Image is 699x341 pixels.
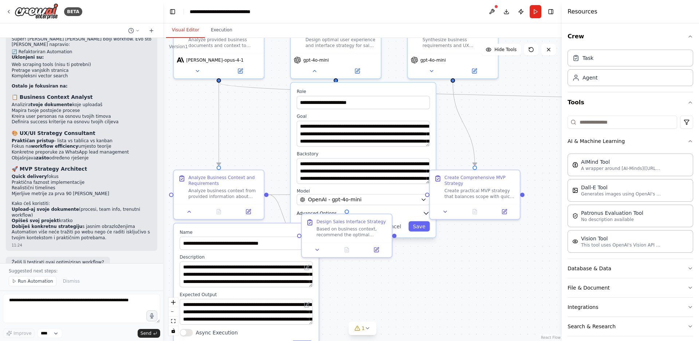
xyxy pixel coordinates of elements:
[173,170,264,220] div: Analyze Business Context and RequirementsAnalyze business context from provided information about...
[12,73,151,79] li: Kompleksni vector search
[420,57,446,63] span: gpt-4o-mini
[297,209,430,217] button: Advanced Options
[9,268,154,274] p: Suggested next steps:
[494,47,517,53] span: Hide Tools
[290,23,382,79] div: Design optimal user experience and interface strategy for sales teams managing {project_descripti...
[3,329,35,338] button: Improve
[169,326,178,336] button: toggle interactivity
[568,317,693,336] button: Search & Research
[12,84,68,89] strong: Ostalo je fokusiran na:
[568,26,693,47] button: Crew
[568,47,693,92] div: Crew
[12,108,151,114] li: Mapira tvoje postojeće procese
[429,170,521,220] div: Create Comprehensive MVP StrategyCreate practical MVP strategy that balances scope with quick del...
[146,310,157,321] button: Click to speak your automation idea
[12,68,151,74] li: Pretrage vanjskih stranica
[408,221,430,232] button: Save
[297,89,430,94] label: Role
[12,224,82,229] strong: Dobiješ konkretnu strategiju
[546,7,556,17] button: Hide right sidebar
[449,83,478,166] g: Edge from 3d624671-b4f3-4653-9b01-21dd4102e45d to 2df3b20b-f206-4eed-bc8d-51de340cadf4
[59,276,83,286] button: Dismiss
[364,245,389,254] button: Open in side panel
[568,151,693,259] div: AI & Machine Learning
[236,207,261,216] button: Open in side panel
[138,329,160,338] button: Send
[205,23,238,38] button: Execution
[303,301,311,309] button: Open in editor
[15,3,58,20] img: Logo
[12,138,151,144] li: - lista vs tablica vs kanban
[141,330,151,336] span: Send
[169,298,178,336] div: React Flow controls
[36,155,49,160] strong: zašto
[492,207,517,216] button: Open in side panel
[12,165,151,173] h3: 🚀 MVP Strategy Architect
[572,162,578,168] img: AIMindTool
[301,214,392,258] div: Design Sales Interface StrategyBased on business context, recommend the optimal interface approac...
[64,7,82,16] div: BETA
[169,298,178,307] button: zoom in
[189,37,260,49] div: Analyze provided business documents and context to create detailed requirements for {project_desc...
[18,278,53,284] span: Run Automation
[445,188,516,199] div: Create practical MVP strategy that balances scope with quick delivery for {project_description}. ...
[581,166,661,171] p: A wrapper around [AI-Minds]([URL][DOMAIN_NAME]). Useful for when you need answers to questions fr...
[581,209,643,217] div: Patronus Evaluation Tool
[169,317,178,326] button: fit view
[220,67,261,75] button: Open in side panel
[459,207,490,216] button: No output available
[12,150,151,155] li: Konkretne preporuke za WhatsApp lead management
[12,185,151,191] li: Realistični timelines
[12,62,151,68] li: Web scraping tools (nisu ti potrebni)
[12,224,151,230] li: s jasnim obrazloženjima
[379,221,406,232] button: Cancel
[568,7,597,16] h4: Resources
[316,219,386,225] div: Design Sales Interface Strategy
[196,329,238,336] label: Async Execution
[581,184,661,191] div: Dall-E Tool
[445,175,516,186] div: Create Comprehensive MVP Strategy
[12,229,151,241] p: Automation više neće tražiti po webu nego će raditi isključivo s tvojim kontekstom i praktičnim p...
[331,245,362,254] button: No output available
[167,7,178,17] button: Hide left sidebar
[190,8,272,15] nav: breadcrumb
[12,36,151,48] p: Super! [PERSON_NAME] [PERSON_NAME] bolji workflow. Evo što [PERSON_NAME] napravio:
[568,278,693,297] button: File & Document
[297,210,337,216] span: Advanced Options
[336,67,378,75] button: Open in side panel
[407,23,498,79] div: Synthesize business requirements and UX recommendations to create a comprehensive MVP strategy fo...
[12,174,151,180] li: fokus
[215,83,222,166] g: Edge from 7bd5eec0-3486-4540-b637-55f60d63fbf4 to 27949b5c-cd6e-4338-b149-ce575d785efa
[12,138,54,143] strong: Praktičan pristup
[362,325,365,332] span: 1
[481,44,521,55] button: Hide Tools
[169,44,188,50] div: Version 1
[572,213,578,219] img: PatronusEvalTool
[31,102,72,107] strong: tvoje dokumente
[12,119,151,125] li: Definira success kriterije na osnovu tvojih ciljeva
[9,276,56,286] button: Run Automation
[297,194,430,205] button: OpenAI - gpt-4o-mini
[582,54,593,62] div: Task
[179,229,313,235] label: Name
[12,155,151,161] li: Objašnjava određeno rješenje
[12,49,151,55] h2: 🔄 Refaktoriran Automation
[173,23,264,79] div: Analyze provided business documents and context to create detailed requirements for {project_desc...
[12,93,151,101] h3: 📋 Business Context Analyst
[454,67,495,75] button: Open in side panel
[348,322,376,335] button: 1
[572,239,578,244] img: VisionTool
[303,57,329,63] span: gpt-4o-mini
[568,259,693,278] button: Database & Data
[31,144,78,149] strong: workflow efficiency
[12,174,47,179] strong: Quick delivery
[12,180,151,186] li: Praktična faznost implementacije
[179,254,313,260] label: Description
[541,336,561,340] a: React Flow attribution
[12,218,59,223] strong: Opišeš svoj projekt
[303,263,311,272] button: Open in editor
[581,191,661,197] p: Generates images using OpenAI's Dall-E model.
[125,26,143,35] button: Switch to previous chat
[581,217,643,222] p: No description available
[189,175,260,186] div: Analyze Business Context and Requirements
